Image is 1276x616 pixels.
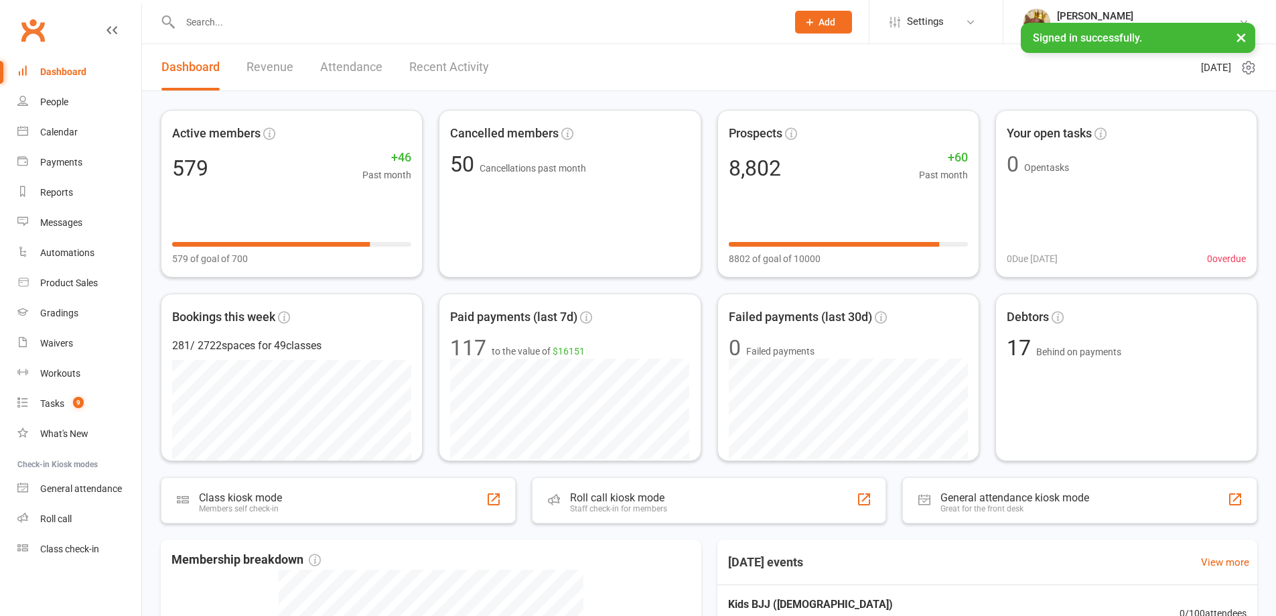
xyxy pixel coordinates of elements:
a: Revenue [246,44,293,90]
div: Dashboard [40,66,86,77]
a: Payments [17,147,141,178]
div: Messages [40,217,82,228]
div: Immersion MMA [PERSON_NAME] Waverley [1057,22,1238,34]
a: Class kiosk mode [17,534,141,564]
a: View more [1201,554,1249,570]
span: Your open tasks [1007,124,1092,143]
span: Past month [919,168,968,182]
a: Automations [17,238,141,268]
div: 281 / 2722 spaces for 49 classes [172,337,411,355]
a: Waivers [17,328,141,359]
div: Roll call kiosk mode [570,491,667,504]
div: Reports [40,187,73,198]
img: thumb_image1702011042.png [1023,9,1050,36]
span: [DATE] [1201,60,1231,76]
a: Workouts [17,359,141,389]
div: 0 [729,337,741,359]
a: Clubworx [16,13,50,47]
span: 0 overdue [1207,251,1246,266]
span: Active members [172,124,261,143]
div: Roll call [40,513,72,524]
span: Bookings this week [172,308,275,327]
span: 0 Due [DATE] [1007,251,1058,266]
div: Automations [40,247,94,258]
div: [PERSON_NAME] [1057,10,1238,22]
div: Workouts [40,368,80,379]
a: Calendar [17,117,141,147]
span: Add [819,17,835,27]
div: Gradings [40,308,78,318]
a: Product Sales [17,268,141,298]
span: 579 of goal of 700 [172,251,248,266]
span: Settings [907,7,944,37]
div: People [40,97,68,107]
a: Gradings [17,298,141,328]
div: General attendance kiosk mode [940,491,1089,504]
a: Dashboard [17,57,141,87]
div: 117 [450,337,486,359]
div: Staff check-in for members [570,504,667,513]
span: Behind on payments [1036,347,1121,357]
a: People [17,87,141,117]
div: Product Sales [40,278,98,288]
span: to the value of [492,344,585,359]
span: Cancelled members [450,124,559,143]
span: Prospects [729,124,782,143]
a: Reports [17,178,141,208]
h3: [DATE] events [717,550,814,574]
span: 17 [1007,335,1036,361]
div: 8,802 [729,158,781,179]
a: Dashboard [161,44,220,90]
div: Class check-in [40,544,99,554]
a: Recent Activity [409,44,489,90]
div: Tasks [40,398,64,409]
div: 0 [1007,153,1019,175]
span: $16151 [553,346,585,357]
span: Membership breakdown [171,550,321,570]
button: × [1229,23,1253,52]
span: Cancellations past month [480,163,586,174]
div: General attendance [40,483,122,494]
span: Failed payments [746,344,814,359]
div: Payments [40,157,82,168]
a: Attendance [320,44,382,90]
a: Messages [17,208,141,238]
span: Open tasks [1024,162,1069,173]
input: Search... [176,13,778,32]
span: 8802 of goal of 10000 [729,251,821,266]
a: Roll call [17,504,141,534]
div: What's New [40,428,88,439]
span: Failed payments (last 30d) [729,308,872,327]
div: Calendar [40,127,78,137]
span: Signed in successfully. [1033,32,1142,44]
div: Class kiosk mode [199,491,282,504]
div: Members self check-in [199,504,282,513]
div: Waivers [40,338,73,349]
a: What's New [17,419,141,449]
span: Debtors [1007,308,1049,327]
span: 9 [73,397,84,408]
span: +60 [919,148,968,168]
span: +46 [362,148,411,168]
span: Kids BJJ ([DEMOGRAPHIC_DATA]) [728,596,981,613]
span: 50 [450,151,480,177]
div: 579 [172,158,208,179]
button: Add [795,11,852,34]
a: Tasks 9 [17,389,141,419]
a: General attendance kiosk mode [17,474,141,504]
span: Past month [362,168,411,182]
span: Paid payments (last 7d) [450,308,577,327]
div: Great for the front desk [940,504,1089,513]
